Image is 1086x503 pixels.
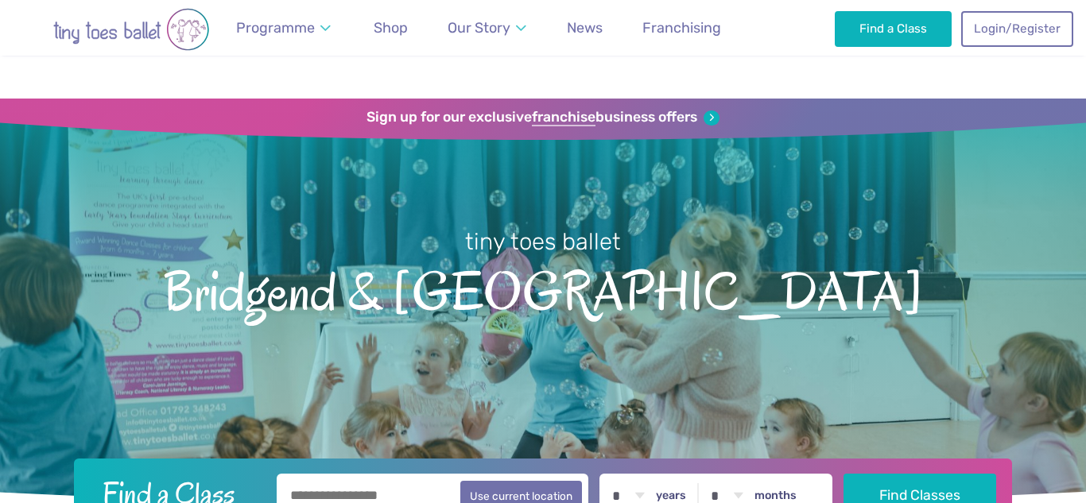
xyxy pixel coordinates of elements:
small: tiny toes ballet [465,228,621,255]
span: Franchising [642,19,721,36]
label: years [656,489,686,503]
a: Our Story [440,10,534,46]
a: Franchising [635,10,728,46]
a: Programme [229,10,339,46]
span: Programme [236,19,315,36]
span: Bridgend & [GEOGRAPHIC_DATA] [28,257,1058,322]
img: tiny toes ballet [20,8,242,51]
label: months [754,489,797,503]
span: Our Story [448,19,510,36]
a: Sign up for our exclusivefranchisebusiness offers [367,109,719,126]
a: Login/Register [961,11,1072,46]
span: Shop [374,19,408,36]
a: News [560,10,610,46]
strong: franchise [532,109,595,126]
a: Shop [367,10,415,46]
a: Find a Class [835,11,952,46]
span: News [567,19,603,36]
